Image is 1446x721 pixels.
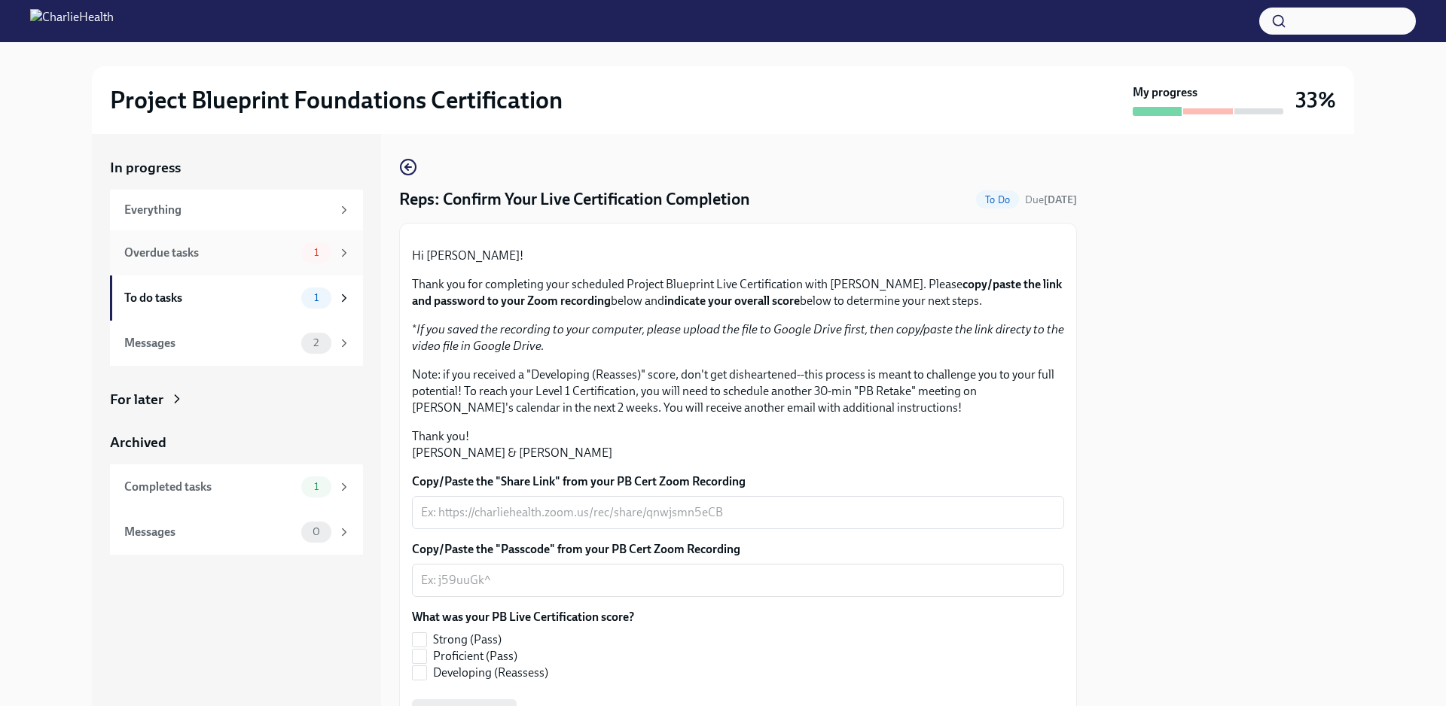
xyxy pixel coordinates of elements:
[412,473,1064,490] label: Copy/Paste the "Share Link" from your PB Cert Zoom Recording
[433,665,548,681] span: Developing (Reassess)
[110,190,363,230] a: Everything
[412,428,1064,461] p: Thank you! [PERSON_NAME] & [PERSON_NAME]
[305,481,328,492] span: 1
[976,194,1019,205] span: To Do
[433,648,517,665] span: Proficient (Pass)
[304,526,329,537] span: 0
[399,188,750,211] h4: Reps: Confirm Your Live Certification Completion
[412,322,1064,353] em: If you saved the recording to your computer, please upload the file to Google Drive first, then c...
[110,464,363,510] a: Completed tasks1
[412,276,1064,309] p: Thank you for completing your scheduled Project Blueprint Live Certification with [PERSON_NAME]. ...
[110,390,363,409] a: For later
[110,275,363,321] a: To do tasks1
[124,524,295,540] div: Messages
[1025,193,1077,206] span: Due
[412,367,1064,416] p: Note: if you received a "Developing (Reasses)" score, don't get disheartened--this process is mea...
[110,230,363,275] a: Overdue tasks1
[664,294,800,308] strong: indicate your overall score
[124,290,295,306] div: To do tasks
[304,337,328,348] span: 2
[110,158,363,178] a: In progress
[1133,84,1197,101] strong: My progress
[110,85,563,115] h2: Project Blueprint Foundations Certification
[110,321,363,366] a: Messages2
[110,390,163,409] div: For later
[124,245,295,261] div: Overdue tasks
[1044,193,1077,206] strong: [DATE]
[1295,87,1336,114] h3: 33%
[30,9,114,33] img: CharlieHealth
[124,479,295,495] div: Completed tasks
[124,335,295,351] div: Messages
[433,631,502,648] span: Strong (Pass)
[412,541,1064,558] label: Copy/Paste the "Passcode" from your PB Cert Zoom Recording
[412,609,634,625] label: What was your PB Live Certification score?
[305,292,328,303] span: 1
[305,247,328,258] span: 1
[110,433,363,452] a: Archived
[110,510,363,555] a: Messages0
[1025,193,1077,207] span: October 2nd, 2025 09:00
[412,248,1064,264] p: Hi [PERSON_NAME]!
[124,202,331,218] div: Everything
